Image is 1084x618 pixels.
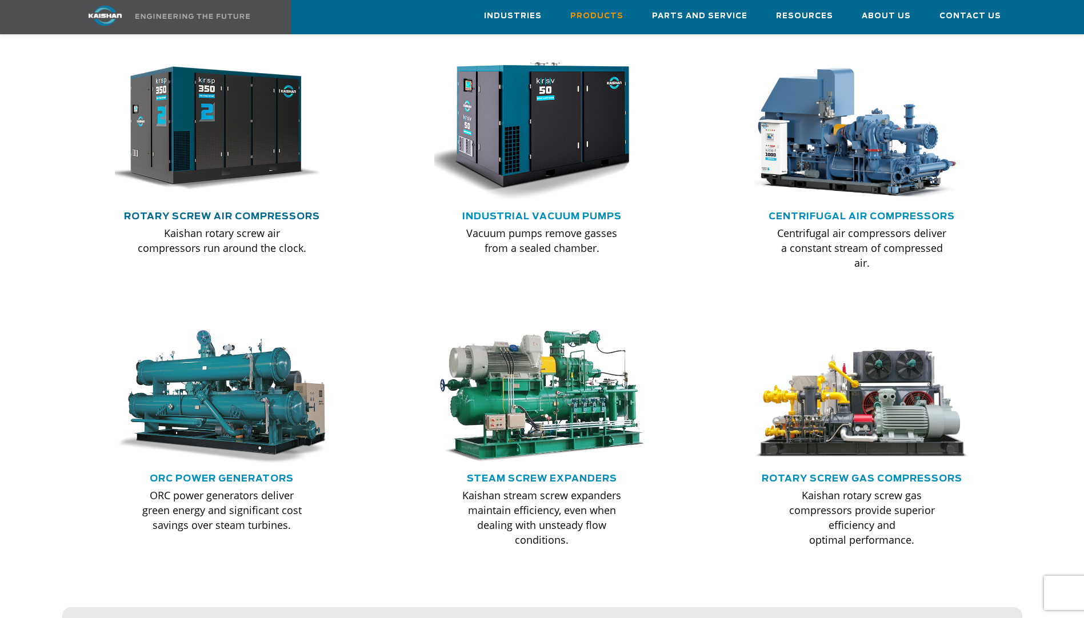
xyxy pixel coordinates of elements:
span: Products [570,10,623,23]
img: machine [754,330,969,464]
div: thumb-centrifugal-compressor [754,57,969,202]
a: Industries [484,1,542,31]
p: Vacuum pumps remove gasses from a sealed chamber. [457,226,626,255]
a: Resources [776,1,833,31]
a: Rotary Screw Gas Compressors [762,474,962,483]
span: Contact Us [939,10,1001,23]
a: Steam Screw Expanders [467,474,617,483]
img: krsv50 [426,57,641,202]
p: Kaishan rotary screw gas compressors provide superior efficiency and optimal performance. [777,488,946,547]
img: thumb-centrifugal-compressor [746,57,961,202]
p: ORC power generators deliver green energy and significant cost savings over steam turbines. [138,488,307,532]
a: Parts and Service [652,1,747,31]
img: kaishan logo [62,6,148,26]
span: Industries [484,10,542,23]
p: Kaishan rotary screw air compressors run around the clock. [138,226,307,255]
span: About Us [862,10,911,23]
a: Rotary Screw Air Compressors [124,212,320,221]
div: krsp350 [115,57,330,202]
a: Industrial Vacuum Pumps [462,212,622,221]
img: Engineering the future [135,14,250,19]
p: Centrifugal air compressors deliver a constant stream of compressed air. [777,226,946,270]
img: krsp350 [106,57,321,202]
a: Products [570,1,623,31]
img: machine [434,330,649,464]
span: Resources [776,10,833,23]
a: Contact Us [939,1,1001,31]
span: Parts and Service [652,10,747,23]
a: Centrifugal Air Compressors [769,212,955,221]
img: machine [115,330,330,464]
a: ORC Power Generators [150,474,294,483]
div: krsv50 [434,57,649,202]
p: Kaishan stream screw expanders maintain efficiency, even when dealing with unsteady flow conditions. [457,488,626,547]
a: About Us [862,1,911,31]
